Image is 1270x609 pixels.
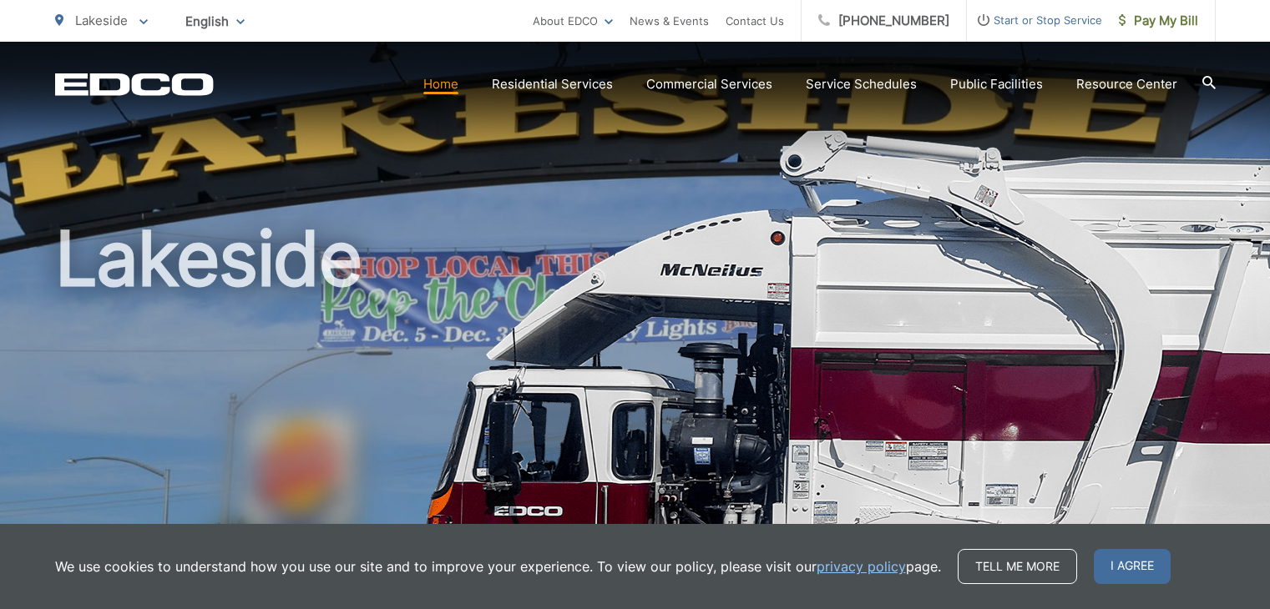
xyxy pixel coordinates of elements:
[950,74,1043,94] a: Public Facilities
[1076,74,1177,94] a: Resource Center
[1094,549,1171,584] span: I agree
[630,11,709,31] a: News & Events
[55,73,214,96] a: EDCD logo. Return to the homepage.
[55,556,941,576] p: We use cookies to understand how you use our site and to improve your experience. To view our pol...
[423,74,458,94] a: Home
[1119,11,1198,31] span: Pay My Bill
[817,556,906,576] a: privacy policy
[726,11,784,31] a: Contact Us
[646,74,772,94] a: Commercial Services
[958,549,1077,584] a: Tell me more
[533,11,613,31] a: About EDCO
[806,74,917,94] a: Service Schedules
[492,74,613,94] a: Residential Services
[173,7,257,36] span: English
[75,13,128,28] span: Lakeside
